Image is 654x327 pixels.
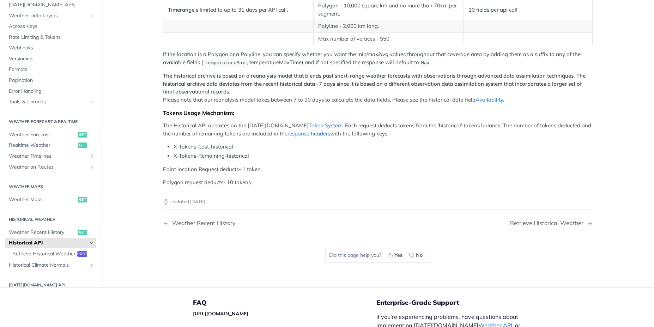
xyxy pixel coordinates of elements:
h2: Historical Weather [5,216,96,222]
a: Availability [476,96,503,103]
a: Weather Recent Historyget [5,227,96,237]
li: X-Tokens-Cost-historical [174,143,593,151]
p: Updated [DATE] [163,198,593,205]
a: Weather Data LayersShow subpages for Weather Data Layers [5,10,96,21]
div: Tokens Usage Mechanism: [163,109,593,116]
span: Weather Maps [9,196,76,203]
h5: Enterprise-Grade Support [376,298,541,307]
span: Weather Data Layers [9,12,87,19]
span: get [78,132,87,137]
button: No [406,250,426,261]
span: Pagination [9,77,95,84]
a: response headers [287,130,330,137]
p: Point location Request deducts- 1 token. [163,165,593,174]
span: temperatureMax [205,60,245,66]
a: Access Keys [5,21,96,32]
a: Retrieve Historical Weatherpost [9,248,96,259]
span: Historical API [9,240,87,247]
td: Max number of vertices - 550. [313,32,464,45]
button: Yes [385,250,406,261]
button: Hide subpages for Historical API [89,240,95,246]
span: Max [421,60,430,66]
span: Weather Forecast [9,131,76,138]
a: Formats [5,64,96,75]
span: No [416,252,423,259]
h2: Weather Maps [5,183,96,190]
a: Next Page: Retrieve Historical Weather [510,220,593,226]
a: Historical Climate NormalsShow subpages for Historical Climate Normals [5,260,96,271]
span: Rate Limiting & Tokens [9,34,95,41]
a: Weather TimelinesShow subpages for Weather Timelines [5,151,96,162]
h5: FAQ [193,298,376,307]
a: Weather Forecastget [5,129,96,140]
h2: [DATE][DOMAIN_NAME] API [5,282,96,288]
a: Pagination [5,75,96,86]
span: Weather on Routes [9,163,87,170]
span: Weather Timelines [9,153,87,160]
p: If the location is a Polygon or a Polyline, you can specify whether you want the min/max/avg valu... [163,50,593,67]
span: Yes [394,252,402,259]
span: [DATE][DOMAIN_NAME] APIs [9,1,95,8]
a: Weather Mapsget [5,194,96,205]
span: Error Handling [9,87,95,95]
span: Realtime Weather [9,142,76,149]
span: Versioning [9,55,95,62]
div: Weather Recent History [169,220,236,226]
span: Tools & Libraries [9,98,87,105]
span: Formats [9,66,95,73]
a: Historical APIHide subpages for Historical API [5,238,96,248]
a: Tools & LibrariesShow subpages for Tools & Libraries [5,97,96,107]
li: X-Tokens-Remaining-historical [174,152,593,160]
a: Weather on RoutesShow subpages for Weather on Routes [5,162,96,172]
p: The Historical API operates on the [DATE][DOMAIN_NAME] . Each request deducts tokens from the 'hi... [163,122,593,138]
h2: Weather Forecast & realtime [5,118,96,125]
a: Realtime Weatherget [5,140,96,151]
span: Access Keys [9,23,95,30]
span: Webhooks [9,44,95,52]
td: Polyline - 2,000 km long. [313,20,464,33]
button: Show subpages for Weather Timelines [89,153,95,159]
strong: Timerange [168,6,194,13]
span: get [78,143,87,148]
a: Token System [309,122,343,129]
strong: The historical archive is based on a reanalysis model that blends past short-range weather foreca... [163,72,586,95]
a: Previous Page: Weather Recent History [163,220,347,226]
div: Did this page help you? [325,248,430,263]
span: Retrieve Historical Weather [12,250,75,257]
a: Rate Limiting & Tokens [5,32,96,42]
button: Show subpages for Tools & Libraries [89,99,95,105]
button: Show subpages for Weather on Routes [89,164,95,170]
a: [URL][DOMAIN_NAME] [193,310,248,317]
button: Show subpages for Weather Data Layers [89,13,95,18]
span: Weather Recent History [9,229,76,236]
a: Versioning [5,54,96,64]
p: Please note that our reanalysis model takes between 7 to 90 days to calculate the data fields. Pl... [163,72,593,104]
nav: Pagination Controls [163,213,593,234]
p: Polygon request deducts- 10 tokens [163,178,593,187]
span: get [78,197,87,202]
div: Retrieve Historical Weather [510,220,587,226]
span: get [78,229,87,235]
button: Show subpages for Historical Climate Normals [89,262,95,268]
span: Historical Climate Normals [9,262,87,269]
a: Error Handling [5,86,96,96]
a: Webhooks [5,43,96,53]
span: post [77,251,87,256]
